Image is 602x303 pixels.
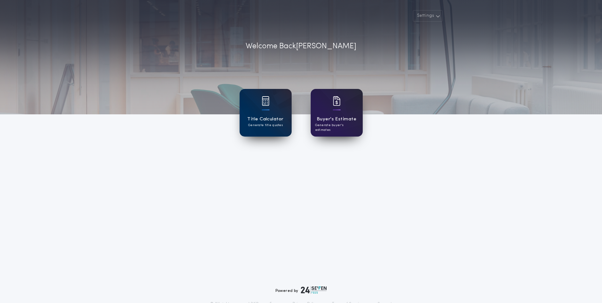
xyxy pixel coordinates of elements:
[246,41,356,52] p: Welcome Back [PERSON_NAME]
[333,96,341,106] img: card icon
[240,89,292,137] a: card iconTitle CalculatorGenerate title quotes
[247,116,283,123] h1: Title Calculator
[248,123,283,128] p: Generate title quotes
[413,10,443,22] button: Settings
[301,286,327,294] img: logo
[262,96,269,106] img: card icon
[311,89,363,137] a: card iconBuyer's EstimateGenerate buyer's estimates
[275,286,327,294] div: Powered by
[317,116,356,123] h1: Buyer's Estimate
[315,123,358,132] p: Generate buyer's estimates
